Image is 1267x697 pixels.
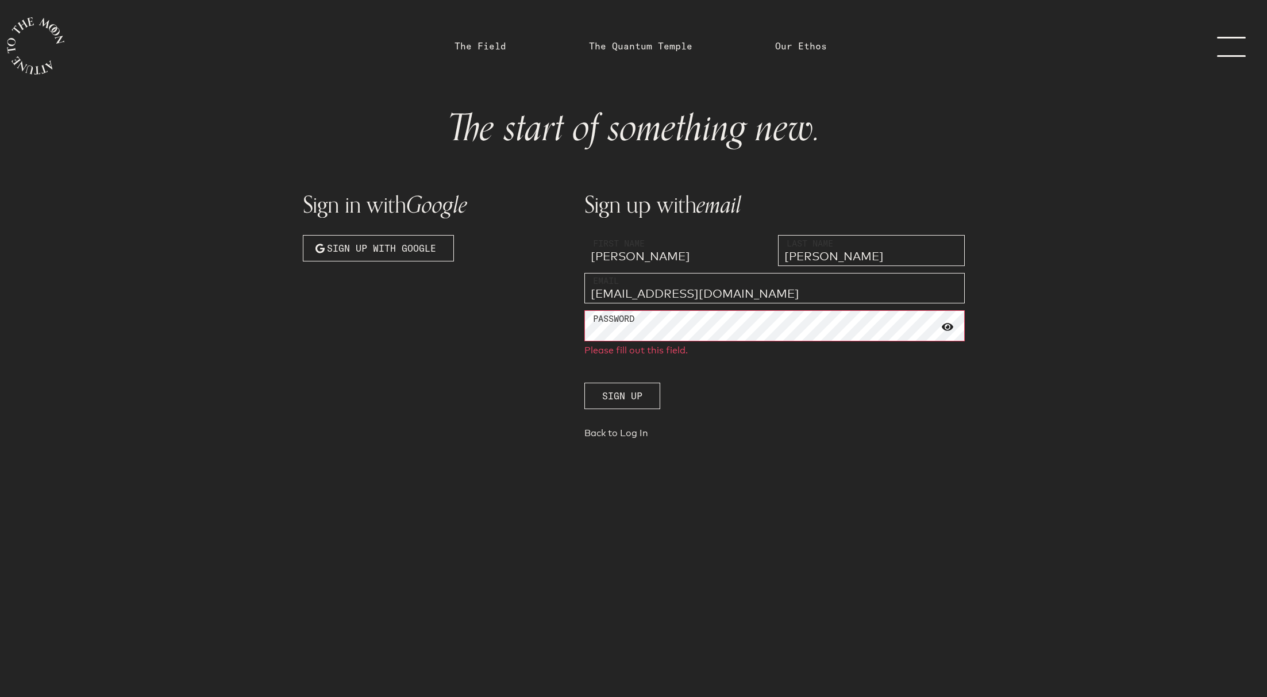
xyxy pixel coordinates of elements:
label: Password [593,313,634,326]
label: First Name [593,237,645,251]
a: Back to Log In [584,428,965,444]
button: Sign up with Google [303,235,454,261]
h1: Sign up with [584,193,965,217]
input: YOUR EMAIL [584,273,965,304]
span: Google [406,186,467,224]
a: The Field [455,39,506,53]
h1: Sign in with [303,193,571,217]
label: Email [593,275,619,288]
label: Last Name [787,237,833,251]
button: Sign up [584,383,660,409]
input: YOUR FIRST NAME [584,235,771,266]
input: YOUR LAST NAME [778,235,965,266]
a: The Quantum Temple [589,39,692,53]
a: Our Ethos [775,39,827,53]
p: Please fill out this field. [584,344,965,357]
span: Sign up with Google [327,241,436,255]
h1: The start of something new. [312,110,956,147]
span: email [696,186,741,224]
span: Sign up [602,389,642,403]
